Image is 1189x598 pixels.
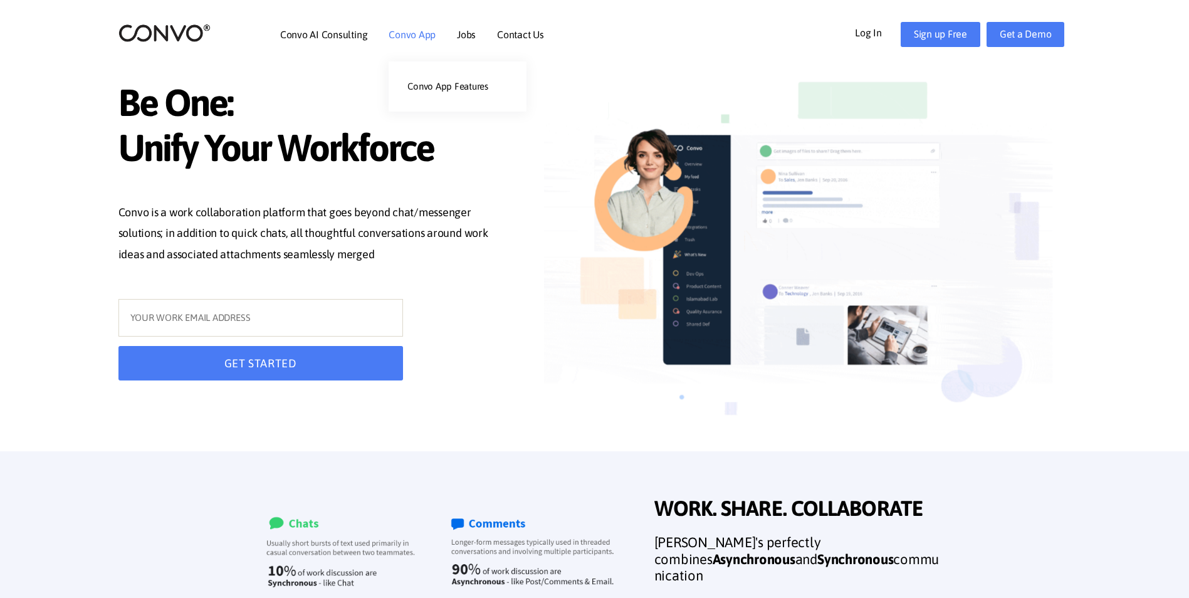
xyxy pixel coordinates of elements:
[713,551,795,567] strong: Asynchronous
[654,496,943,525] span: WORK. SHARE. COLLABORATE
[118,299,403,337] input: YOUR WORK EMAIL ADDRESS
[654,534,943,593] h3: [PERSON_NAME]'s perfectly combines and communication
[118,125,505,174] span: Unify Your Workforce
[457,29,476,39] a: Jobs
[855,22,901,42] a: Log In
[389,74,526,99] a: Convo App Features
[118,23,211,43] img: logo_2.png
[544,60,1053,455] img: image_not_found
[987,22,1065,47] a: Get a Demo
[118,346,403,380] button: GET STARTED
[118,202,505,268] p: Convo is a work collaboration platform that goes beyond chat/messenger solutions; in addition to ...
[901,22,980,47] a: Sign up Free
[118,80,505,129] span: Be One:
[389,29,436,39] a: Convo App
[280,29,367,39] a: Convo AI Consulting
[497,29,544,39] a: Contact Us
[817,551,893,567] strong: Synchronous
